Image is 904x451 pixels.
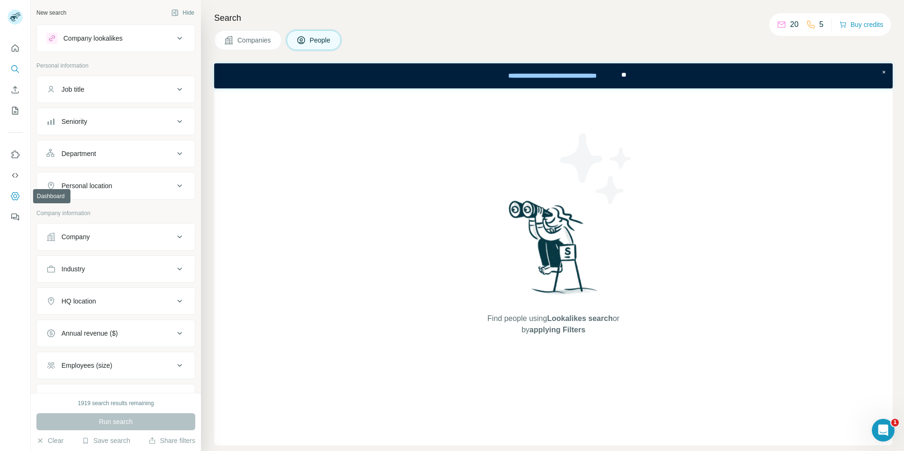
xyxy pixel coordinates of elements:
[8,146,23,163] button: Use Surfe on LinkedIn
[61,181,112,191] div: Personal location
[530,326,585,334] span: applying Filters
[37,142,195,165] button: Department
[8,61,23,78] button: Search
[36,209,195,217] p: Company information
[37,386,195,409] button: Technologies
[37,354,195,377] button: Employees (size)
[237,35,272,45] span: Companies
[36,61,195,70] p: Personal information
[554,126,639,211] img: Surfe Illustration - Stars
[61,361,112,370] div: Employees (size)
[819,19,824,30] p: 5
[872,419,895,442] iframe: Intercom live chat
[891,419,899,426] span: 1
[36,436,63,445] button: Clear
[8,81,23,98] button: Enrich CSV
[37,174,195,197] button: Personal location
[790,19,799,30] p: 20
[148,436,195,445] button: Share filters
[61,149,96,158] div: Department
[61,117,87,126] div: Seniority
[63,34,122,43] div: Company lookalikes
[214,63,893,88] iframe: Banner
[82,436,130,445] button: Save search
[37,322,195,345] button: Annual revenue ($)
[37,27,195,50] button: Company lookalikes
[504,198,603,304] img: Surfe Illustration - Woman searching with binoculars
[8,40,23,57] button: Quick start
[214,11,893,25] h4: Search
[478,313,629,336] span: Find people using or by
[37,290,195,312] button: HQ location
[8,188,23,205] button: Dashboard
[37,110,195,133] button: Seniority
[61,264,85,274] div: Industry
[8,102,23,119] button: My lists
[61,232,90,242] div: Company
[8,167,23,184] button: Use Surfe API
[61,329,118,338] div: Annual revenue ($)
[78,399,154,408] div: 1919 search results remaining
[61,296,96,306] div: HQ location
[61,85,84,94] div: Job title
[37,258,195,280] button: Industry
[547,314,613,322] span: Lookalikes search
[37,78,195,101] button: Job title
[36,9,66,17] div: New search
[839,18,883,31] button: Buy credits
[165,6,201,20] button: Hide
[310,35,331,45] span: People
[8,208,23,225] button: Feedback
[37,225,195,248] button: Company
